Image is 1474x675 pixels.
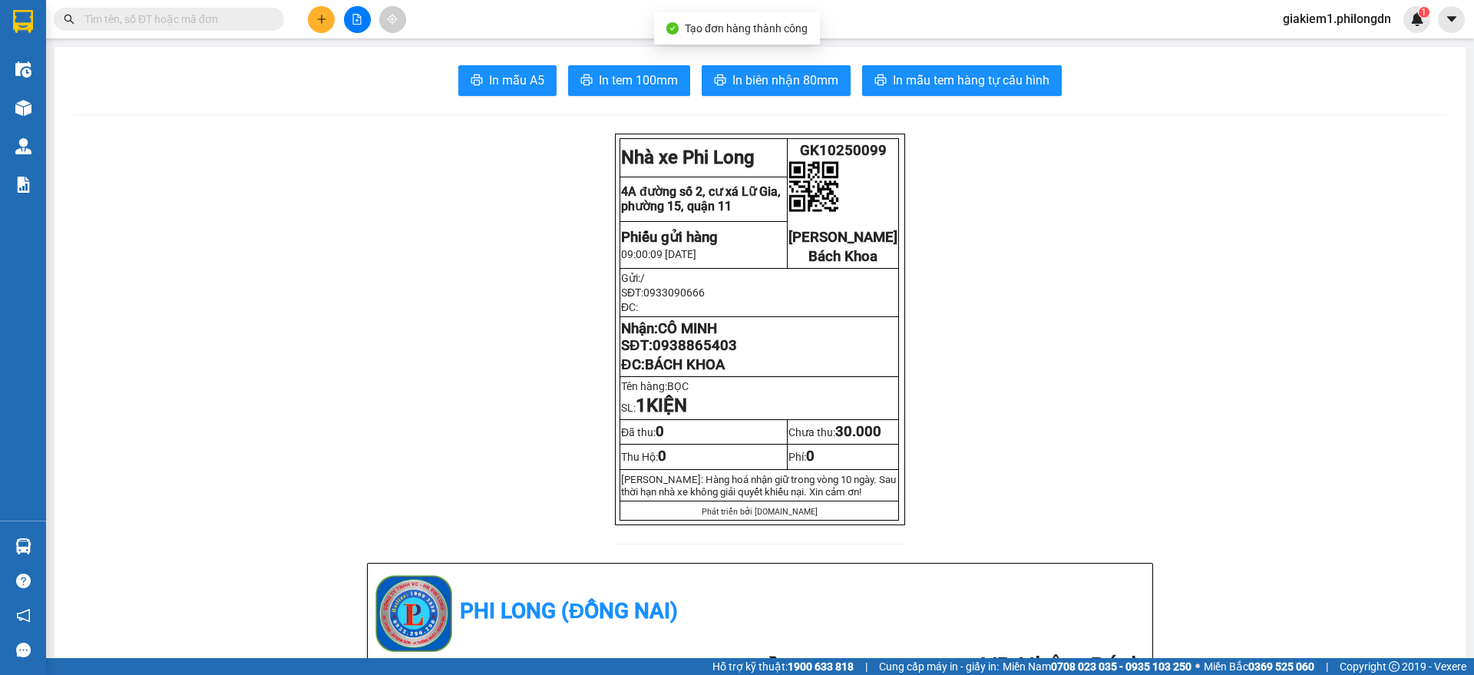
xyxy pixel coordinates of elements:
span: / [640,272,645,284]
img: warehouse-icon [15,538,31,554]
img: icon-new-feature [1410,12,1424,26]
span: search [64,14,74,25]
img: qr-code [788,161,839,212]
td: Phí: [788,445,899,469]
span: caret-down [1445,12,1459,26]
span: question-circle [16,574,31,588]
sup: 1 [1419,7,1429,18]
span: printer [471,74,483,88]
span: ĐC: [621,356,724,373]
span: In mẫu tem hàng tự cấu hình [893,71,1049,90]
span: printer [580,74,593,88]
span: printer [714,74,726,88]
strong: Nhà xe Phi Long [621,147,755,168]
td: Đã thu: [620,420,788,445]
span: Bách Khoa [808,248,877,265]
span: 0933090666 [643,286,705,299]
span: Hỗ trợ kỹ thuật: [712,658,854,675]
p: Gửi: [621,272,897,284]
td: Thu Hộ: [620,445,788,469]
span: [PERSON_NAME]: Hàng hoá nhận giữ trong vòng 10 ngày. Sau thời hạn nhà xe không giải quy... [621,474,896,498]
span: plus [316,14,327,25]
p: Tên hàng: [621,380,897,392]
span: file-add [352,14,362,25]
img: warehouse-icon [15,138,31,154]
button: printerIn biên nhận 80mm [702,65,851,96]
span: CÔ MINH [658,320,717,337]
span: Cung cấp máy in - giấy in: [879,658,999,675]
span: In biên nhận 80mm [732,71,838,90]
input: Tìm tên, số ĐT hoặc mã đơn [84,11,266,28]
span: ⚪️ [1195,663,1200,670]
span: Miền Nam [1003,658,1191,675]
td: Chưa thu: [788,420,899,445]
button: printerIn mẫu A5 [458,65,557,96]
span: 4A đường số 2, cư xá Lữ Gia, phường 15, quận 11 [621,184,781,213]
span: SĐT: [621,286,705,299]
span: printer [874,74,887,88]
span: message [16,643,31,657]
button: printerIn mẫu tem hàng tự cấu hình [862,65,1062,96]
span: [PERSON_NAME] [788,229,897,246]
span: 1 [1421,7,1426,18]
img: logo-vxr [13,10,33,33]
button: aim [379,6,406,33]
button: printerIn tem 100mm [568,65,690,96]
span: 1 [636,395,646,416]
span: notification [16,608,31,623]
img: solution-icon [15,177,31,193]
span: 30.000 [835,423,881,440]
span: aim [387,14,398,25]
button: caret-down [1438,6,1465,33]
span: ĐC: [621,301,638,313]
img: logo.jpg [375,575,452,652]
img: warehouse-icon [15,61,31,78]
span: | [865,658,868,675]
span: 0 [806,448,815,465]
span: Miền Bắc [1204,658,1314,675]
strong: 1900 633 818 [788,660,854,673]
b: Phi Long (Đồng Nai) [460,598,678,624]
span: Phát triển bởi [DOMAIN_NAME] [702,507,818,517]
strong: 0369 525 060 [1248,660,1314,673]
strong: Phiếu gửi hàng [621,229,718,246]
span: BÁCH KHOA [645,356,725,373]
span: GK10250099 [800,142,887,159]
span: 0938865403 [653,337,737,354]
span: In tem 100mm [599,71,678,90]
strong: Nhận: SĐT: [621,320,736,354]
span: copyright [1389,661,1400,672]
span: In mẫu A5 [489,71,544,90]
span: giakiem1.philongdn [1271,9,1403,28]
span: 0 [656,423,664,440]
span: | [1326,658,1328,675]
span: 09:00:09 [DATE] [621,248,696,260]
span: SL: [621,402,687,414]
strong: KIỆN [646,395,687,416]
span: BỌC [667,380,696,392]
button: plus [308,6,335,33]
span: 0 [658,448,666,465]
img: warehouse-icon [15,100,31,116]
span: Tạo đơn hàng thành công [685,22,808,35]
span: check-circle [666,22,679,35]
button: file-add [344,6,371,33]
strong: 0708 023 035 - 0935 103 250 [1051,660,1191,673]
